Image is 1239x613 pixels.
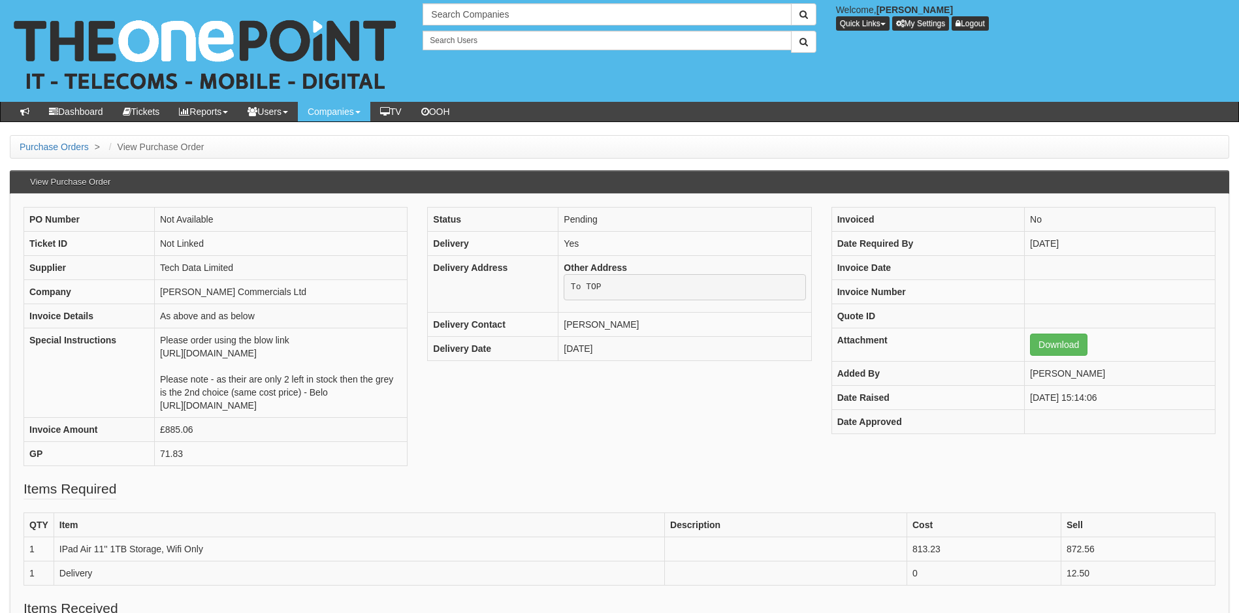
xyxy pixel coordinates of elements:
td: Tech Data Limited [155,256,408,280]
th: Delivery [428,232,558,256]
th: Status [428,208,558,232]
th: Delivery Contact [428,312,558,336]
th: Invoice Details [24,304,155,328]
legend: Items Required [24,479,116,499]
td: No [1025,208,1215,232]
td: [PERSON_NAME] Commercials Ltd [155,280,408,304]
th: Special Instructions [24,328,155,418]
th: PO Number [24,208,155,232]
td: Not Available [155,208,408,232]
td: Please order using the blow link [URL][DOMAIN_NAME] Please note - as their are only 2 left in sto... [155,328,408,418]
td: IPad Air 11'' 1TB Storage, Wifi Only [54,537,664,561]
a: Tickets [113,102,170,121]
td: [PERSON_NAME] [1025,362,1215,386]
th: Attachment [831,328,1024,362]
a: Logout [952,16,989,31]
th: Added By [831,362,1024,386]
td: 1 [24,561,54,586]
input: Search Users [423,31,791,50]
b: [PERSON_NAME] [877,5,953,15]
td: Pending [558,208,811,232]
th: Quote ID [831,304,1024,328]
td: Yes [558,232,811,256]
td: 12.50 [1061,561,1215,586]
th: Ticket ID [24,232,155,256]
th: Supplier [24,256,155,280]
td: [DATE] [1025,232,1215,256]
td: £885.06 [155,418,408,442]
th: Invoiced [831,208,1024,232]
th: Company [24,280,155,304]
th: Cost [907,513,1061,537]
td: 872.56 [1061,537,1215,561]
th: QTY [24,513,54,537]
td: 1 [24,537,54,561]
th: Date Approved [831,410,1024,434]
td: 0 [907,561,1061,586]
a: Download [1030,334,1087,356]
th: Date Required By [831,232,1024,256]
a: Users [238,102,298,121]
button: Quick Links [836,16,890,31]
th: Delivery Date [428,336,558,360]
th: Date Raised [831,386,1024,410]
span: > [91,142,103,152]
td: Not Linked [155,232,408,256]
a: Purchase Orders [20,142,89,152]
b: Other Address [564,262,627,273]
a: TV [370,102,411,121]
td: [DATE] [558,336,811,360]
h3: View Purchase Order [24,171,117,193]
td: Delivery [54,561,664,586]
th: Invoice Amount [24,418,155,442]
td: [PERSON_NAME] [558,312,811,336]
td: 813.23 [907,537,1061,561]
th: Description [665,513,907,537]
a: Reports [169,102,238,121]
td: [DATE] 15:14:06 [1025,386,1215,410]
th: Delivery Address [428,256,558,313]
td: 71.83 [155,442,408,466]
th: Invoice Date [831,256,1024,280]
a: Companies [298,102,370,121]
a: OOH [411,102,460,121]
th: Item [54,513,664,537]
a: Dashboard [39,102,113,121]
input: Search Companies [423,3,791,25]
pre: To TOP [564,274,805,300]
th: Sell [1061,513,1215,537]
td: As above and as below [155,304,408,328]
th: Invoice Number [831,280,1024,304]
a: My Settings [892,16,950,31]
li: View Purchase Order [106,140,204,153]
th: GP [24,442,155,466]
div: Welcome, [826,3,1239,31]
